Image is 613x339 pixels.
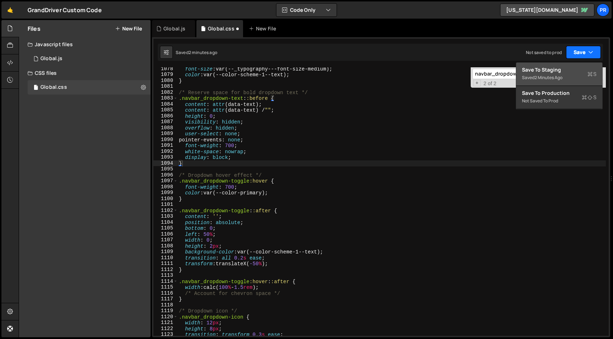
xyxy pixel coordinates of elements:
div: 1082 [153,89,178,96]
div: 1106 [153,231,178,237]
div: 1109 [153,249,178,255]
div: 1094 [153,160,178,166]
div: 2 minutes ago [189,49,217,55]
div: Global.js [163,25,185,32]
div: 1110 [153,255,178,261]
div: Save to Production [522,89,597,97]
div: 1118 [153,302,178,308]
div: Global.css [41,84,67,91]
div: 1097 [153,178,178,184]
div: 1108 [153,243,178,249]
div: 1080 [153,78,178,84]
span: 2 of 2 [481,81,499,87]
h2: Files [28,25,41,33]
div: 1121 [153,320,178,326]
div: 1095 [153,166,178,172]
div: 1120 [153,314,178,320]
div: 1122 [153,326,178,332]
button: New File [115,26,142,32]
div: 1096 [153,172,178,178]
div: Not saved to prod [522,97,597,105]
a: PR [597,4,609,16]
div: 1093 [153,154,178,160]
button: Save to StagingS Saved2 minutes ago [516,63,602,86]
div: 16776/45855.js [28,52,151,66]
span: Toggle Replace mode [473,80,481,87]
div: Not saved to prod [526,49,562,55]
div: 1112 [153,267,178,273]
div: Javascript files [19,37,151,52]
div: GrandDriver Custom Code [28,6,102,14]
div: 1092 [153,149,178,155]
div: 1111 [153,261,178,267]
div: 1102 [153,208,178,214]
div: Saved [176,49,217,55]
div: Saved [522,73,597,82]
div: Save to Staging [522,66,597,73]
a: 🤙 [1,1,19,19]
span: S [582,94,597,101]
div: 1086 [153,113,178,119]
div: 1078 [153,66,178,72]
div: Global.css [208,25,234,32]
div: 1099 [153,190,178,196]
div: 1113 [153,272,178,279]
div: 1084 [153,101,178,107]
div: 16776/45854.css [28,80,151,95]
div: 1117 [153,296,178,302]
div: 1098 [153,184,178,190]
div: 1114 [153,279,178,285]
div: 1105 [153,225,178,231]
div: 1123 [153,331,178,338]
div: 1091 [153,142,178,149]
div: 1089 [153,131,178,137]
button: Save [566,46,601,59]
div: New File [249,25,279,32]
div: 1083 [153,95,178,101]
div: CSS files [19,66,151,80]
div: 1090 [153,137,178,143]
div: 1104 [153,219,178,226]
div: 1103 [153,213,178,219]
div: 1107 [153,237,178,243]
div: 1116 [153,290,178,296]
a: [US_STATE][DOMAIN_NAME] [500,4,594,16]
div: 1101 [153,202,178,208]
div: 1088 [153,125,178,131]
button: Code Only [276,4,337,16]
span: S [588,71,597,78]
div: 1100 [153,196,178,202]
div: 1115 [153,284,178,290]
button: Save to ProductionS Not saved to prod [516,86,602,109]
div: 1085 [153,107,178,113]
input: Search for [472,69,562,79]
div: 1087 [153,119,178,125]
div: Global.js [41,55,62,62]
div: 1081 [153,83,178,89]
div: 1079 [153,72,178,78]
div: 1119 [153,308,178,314]
div: 2 minutes ago [534,74,562,81]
